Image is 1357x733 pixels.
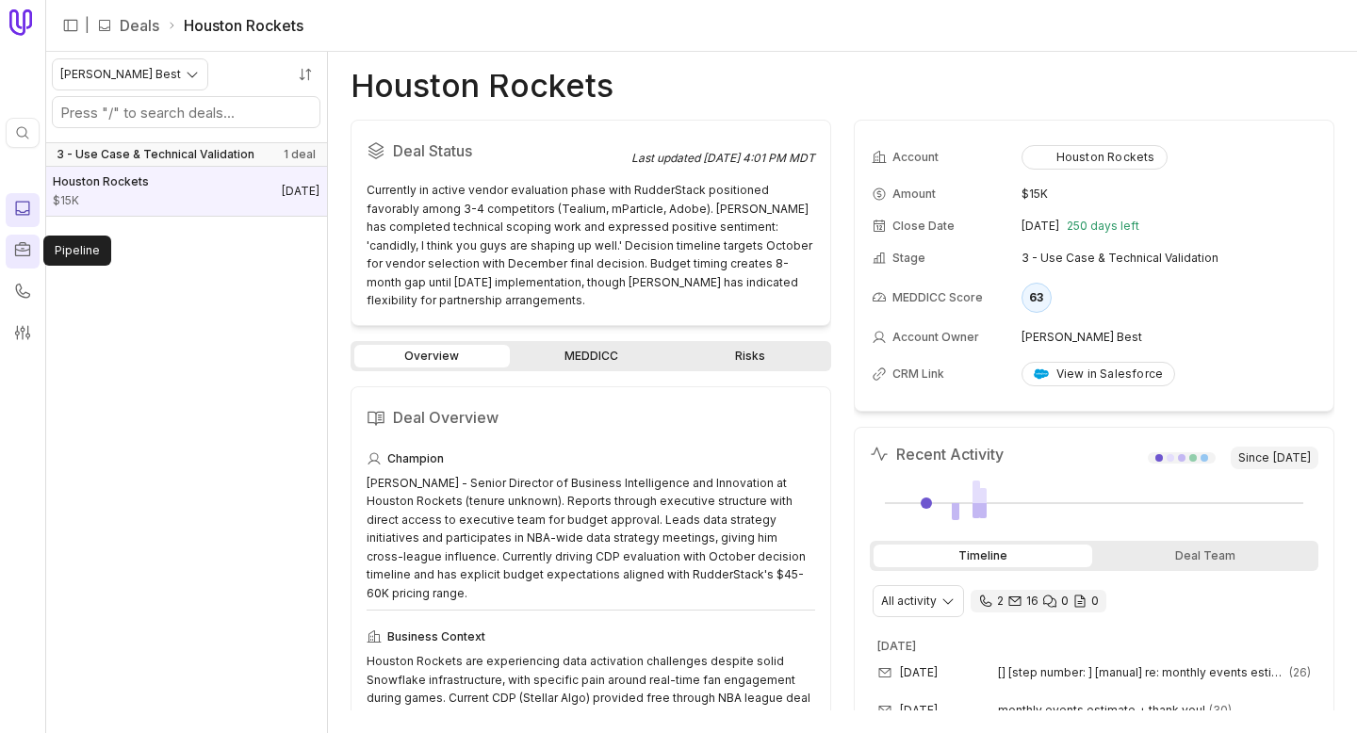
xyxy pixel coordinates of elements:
div: View in Salesforce [1034,366,1164,382]
h2: Recent Activity [870,443,1004,465]
span: Amount [892,187,936,202]
time: [DATE] 4:01 PM MDT [703,151,815,165]
input: Search deals by name [53,97,319,127]
td: 3 - Use Case & Technical Validation [1022,243,1316,273]
span: Since [1231,447,1318,469]
li: Houston Rockets [167,14,303,37]
div: [PERSON_NAME] - Senior Director of Business Intelligence and Innovation at Houston Rockets (tenur... [367,474,815,603]
time: [DATE] [1022,219,1059,234]
button: Houston Rockets [1022,145,1168,170]
span: Amount [53,193,149,208]
span: [] [step number: ] [manual] re: monthly events estimate + thank you! [998,665,1285,680]
td: [PERSON_NAME] Best [1022,322,1316,352]
span: Stage [892,251,925,266]
span: 250 days left [1067,219,1139,234]
span: Account [892,150,939,165]
aside: Pipeline [43,236,111,266]
div: Champion [367,448,815,470]
span: | [85,14,90,37]
time: [DATE] [1273,450,1311,465]
a: MEDDICC [514,345,669,367]
a: View in Salesforce [1022,362,1176,386]
div: Timeline [874,545,1092,567]
span: 3 - Use Case & Technical Validation [57,147,254,162]
button: Expand sidebar [57,11,85,40]
a: Risks [672,345,827,367]
a: Overview [354,345,510,367]
div: 2 calls and 16 email threads [971,590,1106,612]
span: 26 emails in thread [1289,665,1311,680]
div: 63 [1022,283,1052,313]
span: 1 deal [284,147,316,162]
td: $15K [1022,179,1316,209]
div: Deal Team [1096,545,1315,567]
div: Business Context [367,626,815,648]
nav: Deals [45,52,328,733]
time: Deal Close Date [282,184,319,199]
span: monthly events estimate + thank you! [998,703,1205,718]
a: Deals [120,14,159,37]
a: Houston Rockets$15K[DATE] [45,167,327,216]
time: [DATE] [900,703,938,718]
button: Sort by [291,60,319,89]
span: MEDDICC Score [892,290,983,305]
span: Close Date [892,219,955,234]
h2: Deal Overview [367,402,815,432]
h1: Houston Rockets [351,74,613,97]
h2: Deal Status [367,136,631,166]
time: [DATE] [900,665,938,680]
span: Houston Rockets [53,174,149,189]
div: Houston Rockets [1034,150,1155,165]
div: Currently in active vendor evaluation phase with RudderStack positioned favorably among 3-4 compe... [367,181,815,310]
span: CRM Link [892,366,944,382]
div: Last updated [631,151,815,166]
time: [DATE] [877,639,916,653]
span: Account Owner [892,330,979,345]
span: 30 emails in thread [1209,703,1232,718]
